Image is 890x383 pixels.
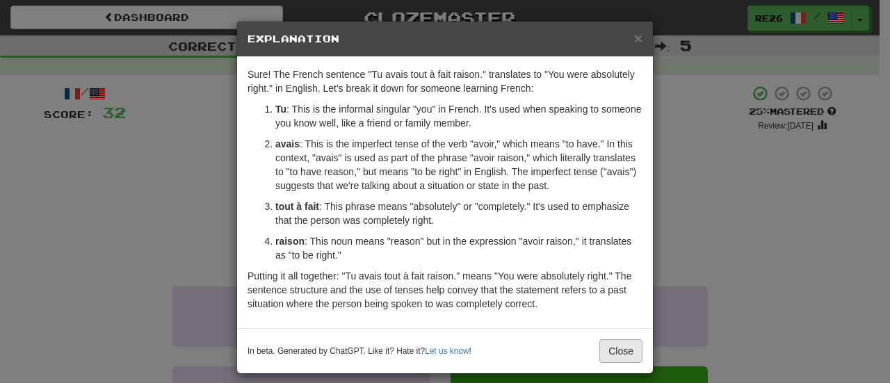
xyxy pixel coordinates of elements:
[275,199,642,227] p: : This phrase means "absolutely" or "completely." It's used to emphasize that the person was comp...
[248,269,642,311] p: Putting it all together: "Tu avais tout à fait raison." means "You were absolutely right." The se...
[248,67,642,95] p: Sure! The French sentence "Tu avais tout à fait raison." translates to "You were absolutely right...
[275,104,286,115] strong: Tu
[275,201,319,212] strong: tout à fait
[275,138,300,149] strong: avais
[634,31,642,45] button: Close
[275,236,305,247] strong: raison
[599,339,642,363] button: Close
[275,102,642,130] p: : This is the informal singular "you" in French. It's used when speaking to someone you know well...
[248,345,471,357] small: In beta. Generated by ChatGPT. Like it? Hate it? !
[275,234,642,262] p: : This noun means "reason" but in the expression "avoir raison," it translates as "to be right."
[275,137,642,193] p: : This is the imperfect tense of the verb "avoir," which means "to have." In this context, "avais...
[634,30,642,46] span: ×
[248,32,642,46] h5: Explanation
[425,346,469,356] a: Let us know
